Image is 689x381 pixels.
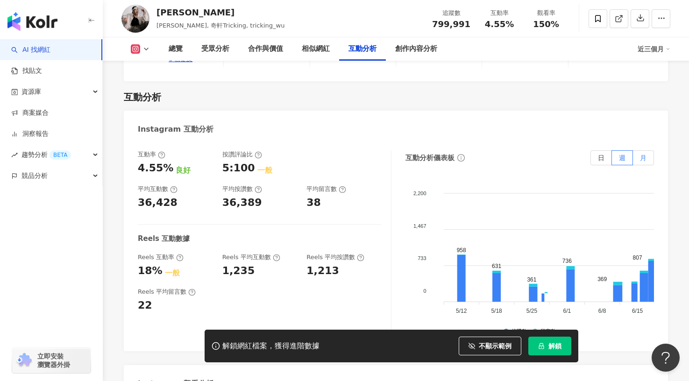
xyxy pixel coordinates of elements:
tspan: 5/12 [456,308,467,314]
div: 觀看率 [528,8,564,18]
div: BETA [50,150,71,160]
img: logo [7,12,57,31]
tspan: 733 [418,255,426,261]
a: 洞察報告 [11,129,49,139]
div: 合作與價值 [248,43,283,55]
span: 150% [533,20,559,29]
div: 創作內容分析 [395,43,437,55]
div: 互動率 [138,150,165,159]
div: Instagram 互動分析 [138,124,213,134]
div: 平均留言數 [306,185,346,193]
span: info-circle [456,153,466,163]
div: 留言數 [540,329,556,335]
tspan: 6/8 [598,308,606,314]
button: 不顯示範例 [459,337,521,355]
div: 38 [306,196,321,210]
span: 日 [598,154,604,162]
a: searchAI 找網紅 [11,45,50,55]
span: 週 [619,154,625,162]
span: 趨勢分析 [21,144,71,165]
div: Reels 平均互動數 [222,253,280,261]
div: 5:100 [222,161,255,176]
span: 月 [640,154,646,162]
div: 受眾分析 [201,43,229,55]
div: 總覽 [169,43,183,55]
div: 一般 [165,268,180,278]
tspan: 5/18 [491,308,502,314]
a: 找貼文 [11,66,42,76]
tspan: 1,467 [413,223,426,229]
div: 1,235 [222,264,255,278]
div: 互動分析儀表板 [405,153,455,163]
div: 相似網紅 [302,43,330,55]
span: rise [11,152,18,158]
div: Reels 互動率 [138,253,184,261]
div: Reels 平均留言數 [138,288,196,296]
div: 良好 [176,165,191,176]
button: 解鎖 [528,337,571,355]
span: 解鎖 [548,342,561,350]
div: 解鎖網紅檔案，獲得進階數據 [222,341,320,351]
div: 按讚評論比 [222,150,262,159]
img: KOL Avatar [121,5,149,33]
div: 平均互動數 [138,185,178,193]
div: 18% [138,264,163,278]
div: 36,389 [222,196,262,210]
tspan: 0 [423,288,426,294]
a: chrome extension立即安裝 瀏覽器外掛 [12,348,91,373]
img: chrome extension [15,353,33,368]
div: 22 [138,298,152,313]
a: 商案媒合 [11,108,49,118]
div: 近三個月 [638,42,670,56]
tspan: 5/25 [526,308,538,314]
span: 競品分析 [21,165,48,186]
div: 一般 [257,165,272,176]
div: 按讚數 [511,329,527,335]
span: 4.55% [485,20,514,29]
div: [PERSON_NAME] [156,7,285,18]
span: 不顯示範例 [479,342,511,350]
tspan: 2,200 [413,190,426,196]
div: 互動分析 [124,91,161,104]
div: 1,213 [306,264,339,278]
div: 4.55% [138,161,173,176]
tspan: 6/15 [632,308,643,314]
span: lock [538,343,545,349]
span: 799,991 [432,19,470,29]
div: 互動分析 [348,43,376,55]
span: 立即安裝 瀏覽器外掛 [37,352,70,369]
div: 追蹤數 [432,8,470,18]
span: 資源庫 [21,81,41,102]
div: 36,428 [138,196,178,210]
div: Reels 平均按讚數 [306,253,364,261]
span: [PERSON_NAME], 奇軒Tricking, tricking_wu [156,22,285,29]
div: 平均按讚數 [222,185,262,193]
div: 互動率 [482,8,517,18]
div: Reels 互動數據 [138,234,190,244]
tspan: 6/1 [563,308,571,314]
